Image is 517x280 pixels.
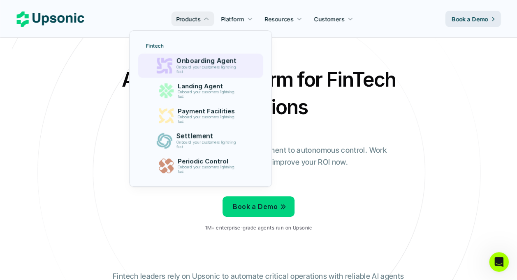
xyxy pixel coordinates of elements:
a: Onboarding AgentOnboard your customers lightning fast [138,54,263,78]
a: Book a Demo [223,196,294,217]
p: Settlement [176,132,240,140]
iframe: Intercom live chat [489,252,509,272]
p: Book a Demo [452,15,488,23]
p: Onboard your customers lightning fast [177,90,237,99]
p: Resources [265,15,294,23]
p: Payment Facilities [177,108,238,115]
a: Products [171,11,214,26]
p: Onboard your customers lightning fast [177,115,237,124]
h2: Agentic AI Platform for FinTech Operations [115,66,403,121]
a: SettlementOnboard your customers lightning fast [138,129,263,153]
p: Periodic Control [177,158,238,165]
p: Customers [314,15,345,23]
p: Products [176,15,200,23]
p: Book a Demo [233,201,278,213]
p: Fintech [146,43,164,49]
a: Payment FacilitiesOnboard your customers lightning fast [141,104,260,127]
p: Onboarding Agent [176,57,240,65]
p: Platform [221,15,244,23]
p: Onboard your customers lightning fast [176,140,239,149]
a: Landing AgentOnboard your customers lightning fast [141,79,260,102]
p: 1M+ enterprise-grade agents run on Upsonic [205,225,312,231]
p: Landing Agent [177,83,238,90]
p: Onboard your customers lightning fast [177,165,237,174]
p: Onboard your customers lightning fast [176,65,239,74]
p: From onboarding to compliance to settlement to autonomous control. Work with %82 more efficiency ... [125,145,392,168]
a: Periodic ControlOnboard your customers lightning fast [141,154,260,177]
a: Book a Demo [445,11,501,27]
